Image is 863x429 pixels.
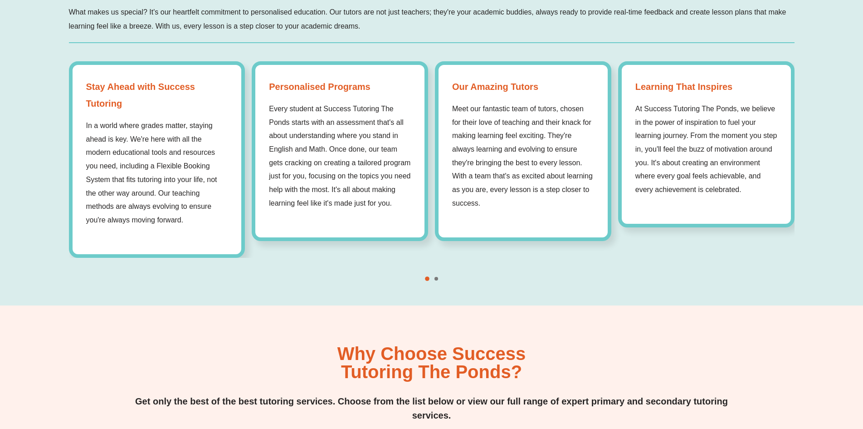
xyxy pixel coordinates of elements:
[269,79,411,95] strong: Personalised Programs
[712,326,863,429] iframe: Chat Widget
[635,102,777,197] p: At Success Tutoring The Ponds, we believe in the power of inspiration to fuel your learning journ...
[618,61,795,227] div: 4 / 5
[452,79,594,95] strong: Our Amazing Tutors
[435,61,611,241] div: 3 / 5
[69,61,245,258] div: 1 / 5
[452,102,594,210] p: Meet our fantastic team of tutors, chosen for their love of teaching and their knack for making l...
[69,5,795,33] p: What makes us special? It's our heartfelt commitment to personalised education. Our tutors are no...
[86,119,228,227] p: In a world where grades matter, staying ahead is key. We're here with all the modern educational ...
[86,79,228,112] strong: Stay Ahead with Success Tutoring
[635,79,777,95] strong: Learning That Inspires
[120,394,744,423] p: Get only the best of the best tutoring services. Choose from the list below or view our full rang...
[252,61,428,241] div: 2 / 5
[337,345,526,381] h2: Why Choose Success Tutoring The Ponds?
[269,102,411,210] p: Every student at Success Tutoring The Ponds starts with an assessment that's all about understand...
